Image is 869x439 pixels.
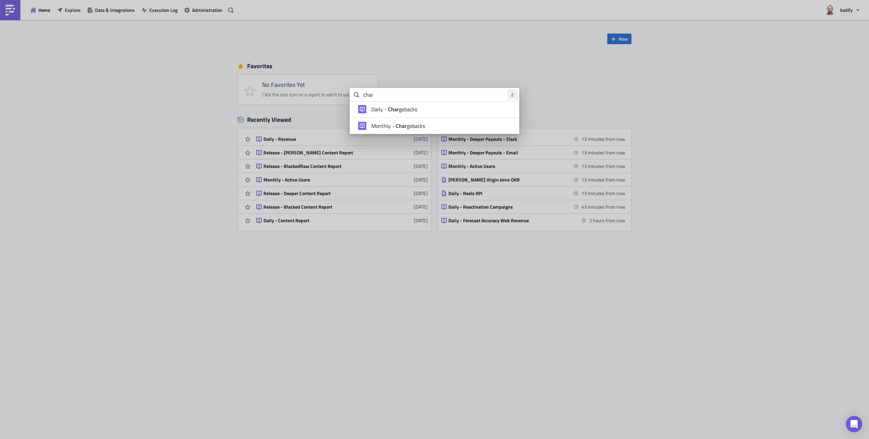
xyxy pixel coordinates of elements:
[394,122,407,130] strong: Char
[371,106,417,113] span: Daily - gebacks
[387,105,399,113] strong: Char
[511,91,514,98] span: 2
[371,122,425,129] span: Monthly - gebacks
[846,416,862,432] div: Open Intercom Messenger
[350,88,519,101] input: Search for reports...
